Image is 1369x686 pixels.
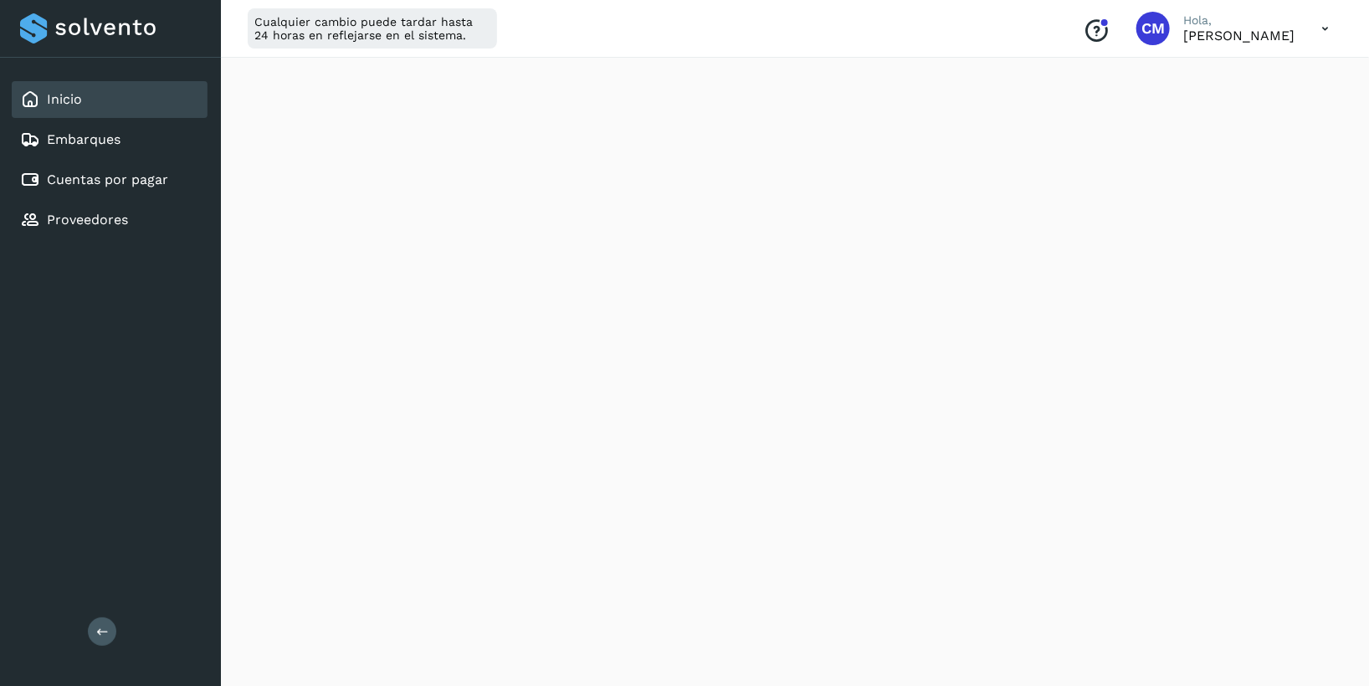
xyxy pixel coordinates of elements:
[12,81,208,118] div: Inicio
[47,91,82,107] a: Inicio
[12,121,208,158] div: Embarques
[47,171,168,187] a: Cuentas por pagar
[47,212,128,228] a: Proveedores
[1183,28,1295,44] p: Cynthia Mendoza
[1183,13,1295,28] p: Hola,
[12,202,208,238] div: Proveedores
[47,131,120,147] a: Embarques
[12,161,208,198] div: Cuentas por pagar
[248,8,497,49] div: Cualquier cambio puede tardar hasta 24 horas en reflejarse en el sistema.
